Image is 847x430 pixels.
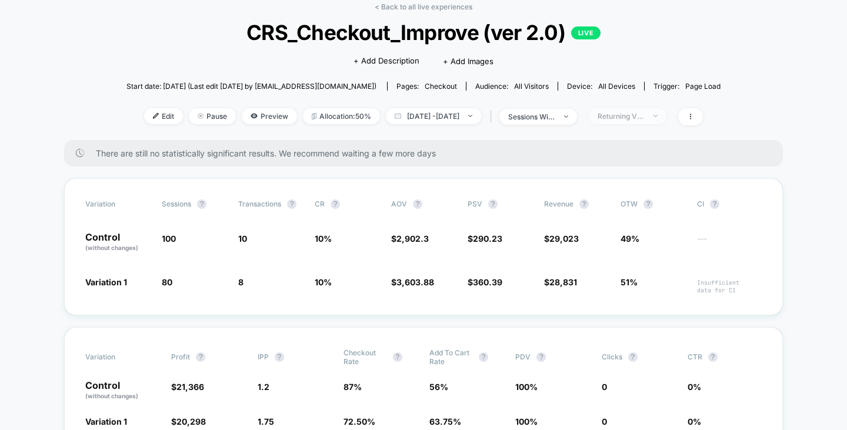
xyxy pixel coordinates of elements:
[697,279,762,294] span: Insufficient data for CI
[391,199,407,208] span: AOV
[443,56,493,66] span: + Add Images
[653,82,721,91] div: Trigger:
[85,277,127,287] span: Variation 1
[85,416,127,426] span: Variation 1
[429,348,473,366] span: Add To Cart Rate
[643,199,653,209] button: ?
[354,55,419,67] span: + Add Description
[515,382,538,392] span: 100 %
[344,416,375,426] span: 72.50 %
[275,352,284,362] button: ?
[171,416,206,426] span: $
[602,352,622,361] span: Clicks
[171,382,204,392] span: $
[242,108,297,124] span: Preview
[598,112,645,121] div: Returning Visitors
[153,113,159,119] img: edit
[488,199,498,209] button: ?
[144,108,183,124] span: Edit
[429,416,461,426] span: 63.75 %
[171,352,190,361] span: Profit
[197,199,206,209] button: ?
[544,234,579,244] span: $
[85,244,138,251] span: (without changes)
[621,234,639,244] span: 49%
[621,277,638,287] span: 51%
[602,416,607,426] span: 0
[375,2,472,11] a: < Back to all live experiences
[176,382,204,392] span: 21,366
[558,82,644,91] span: Device:
[393,352,402,362] button: ?
[189,108,236,124] span: Pause
[315,199,325,208] span: CR
[697,199,762,209] span: CI
[468,277,502,287] span: $
[85,381,159,401] p: Control
[312,113,316,119] img: rebalance
[487,108,499,125] span: |
[628,352,638,362] button: ?
[85,392,138,399] span: (without changes)
[653,115,658,117] img: end
[391,277,434,287] span: $
[473,277,502,287] span: 360.39
[396,234,429,244] span: 2,902.3
[549,277,577,287] span: 28,831
[85,199,150,209] span: Variation
[344,348,387,366] span: Checkout Rate
[515,416,538,426] span: 100 %
[536,352,546,362] button: ?
[468,115,472,117] img: end
[287,199,296,209] button: ?
[564,115,568,118] img: end
[315,234,332,244] span: 10 %
[395,113,401,119] img: calendar
[515,352,531,361] span: PDV
[258,352,269,361] span: IPP
[176,416,206,426] span: 20,298
[162,277,172,287] span: 80
[514,82,549,91] span: All Visitors
[96,148,759,158] span: There are still no statistically significant results. We recommend waiting a few more days
[238,277,244,287] span: 8
[621,199,685,209] span: OTW
[688,416,701,426] span: 0 %
[85,232,150,252] p: Control
[708,352,718,362] button: ?
[391,234,429,244] span: $
[303,108,380,124] span: Allocation: 50%
[468,234,502,244] span: $
[156,20,691,45] span: CRS_Checkout_Improve (ver 2.0)
[479,352,488,362] button: ?
[688,382,701,392] span: 0 %
[85,348,150,366] span: Variation
[429,382,448,392] span: 56 %
[544,277,577,287] span: $
[468,199,482,208] span: PSV
[126,82,376,91] span: Start date: [DATE] (Last edit [DATE] by [EMAIL_ADDRESS][DOMAIN_NAME])
[475,82,549,91] div: Audience:
[386,108,481,124] span: [DATE] - [DATE]
[579,199,589,209] button: ?
[549,234,579,244] span: 29,023
[198,113,204,119] img: end
[598,82,635,91] span: all devices
[425,82,457,91] span: checkout
[396,277,434,287] span: 3,603.88
[162,234,176,244] span: 100
[258,382,269,392] span: 1.2
[162,199,191,208] span: Sessions
[238,199,281,208] span: Transactions
[413,199,422,209] button: ?
[196,352,205,362] button: ?
[688,352,702,361] span: CTR
[602,382,607,392] span: 0
[396,82,457,91] div: Pages:
[344,382,362,392] span: 87 %
[697,235,762,252] span: ---
[258,416,274,426] span: 1.75
[331,199,340,209] button: ?
[508,112,555,121] div: sessions with impression
[544,199,573,208] span: Revenue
